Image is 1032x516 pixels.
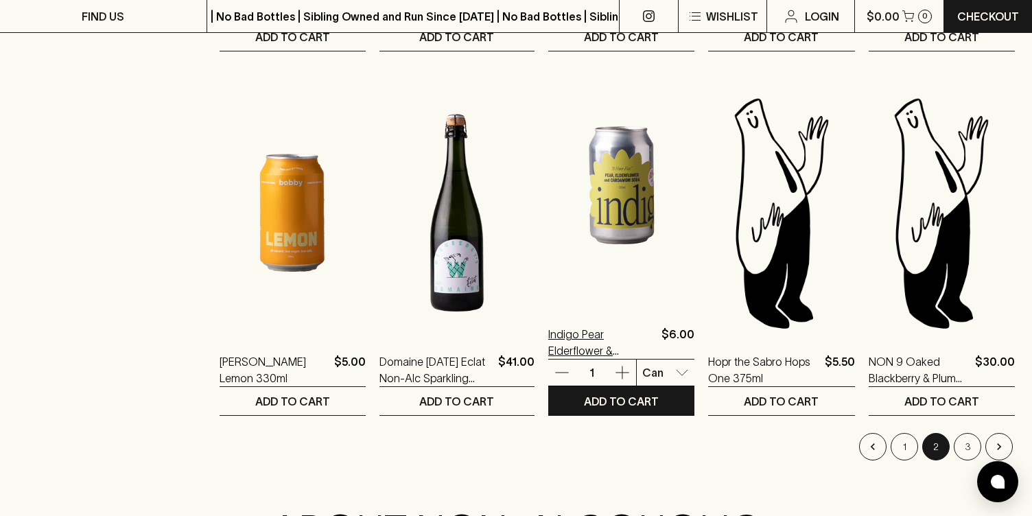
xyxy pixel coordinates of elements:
[548,387,694,415] button: ADD TO CART
[708,93,854,333] img: Blackhearts & Sparrows Man
[255,393,330,410] p: ADD TO CART
[255,29,330,45] p: ADD TO CART
[576,365,609,380] p: 1
[379,353,493,386] a: Domaine [DATE] Eclat Non-Alc Sparkling [GEOGRAPHIC_DATA]
[642,364,664,381] p: Can
[82,8,124,25] p: FIND US
[334,353,366,386] p: $5.00
[220,23,366,51] button: ADD TO CART
[869,93,1015,333] img: Blackhearts & Sparrows Man
[805,8,839,25] p: Login
[220,93,366,333] img: Bobby Soda Lemon 330ml
[379,93,535,333] img: Domaine Wednesday Eclat Non-Alc Sparkling NV
[869,23,1015,51] button: ADD TO CART
[498,353,535,386] p: $41.00
[548,65,694,305] img: Indigo Pear Elderflower & Cardamom Soda 330ml
[708,23,854,51] button: ADD TO CART
[922,433,950,460] button: page 2
[869,387,1015,415] button: ADD TO CART
[584,393,659,410] p: ADD TO CART
[379,23,535,51] button: ADD TO CART
[957,8,1019,25] p: Checkout
[891,433,918,460] button: Go to page 1
[904,29,979,45] p: ADD TO CART
[869,353,970,386] a: NON 9 Oaked Blackberry & Plum 750ml
[379,387,535,415] button: ADD TO CART
[706,8,758,25] p: Wishlist
[975,353,1015,386] p: $30.00
[991,475,1005,489] img: bubble-icon
[584,29,659,45] p: ADD TO CART
[744,393,819,410] p: ADD TO CART
[859,433,887,460] button: Go to previous page
[904,393,979,410] p: ADD TO CART
[220,353,329,386] a: [PERSON_NAME] Lemon 330ml
[954,433,981,460] button: Go to page 3
[637,359,694,386] div: Can
[744,29,819,45] p: ADD TO CART
[922,12,928,20] p: 0
[419,29,494,45] p: ADD TO CART
[708,353,819,386] a: Hopr the Sabro Hops One 375ml
[708,387,854,415] button: ADD TO CART
[985,433,1013,460] button: Go to next page
[548,326,656,359] a: Indigo Pear Elderflower & Cardamom Soda 330ml
[220,387,366,415] button: ADD TO CART
[220,433,1015,460] nav: pagination navigation
[825,353,855,386] p: $5.50
[867,8,900,25] p: $0.00
[548,23,694,51] button: ADD TO CART
[419,393,494,410] p: ADD TO CART
[661,326,694,359] p: $6.00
